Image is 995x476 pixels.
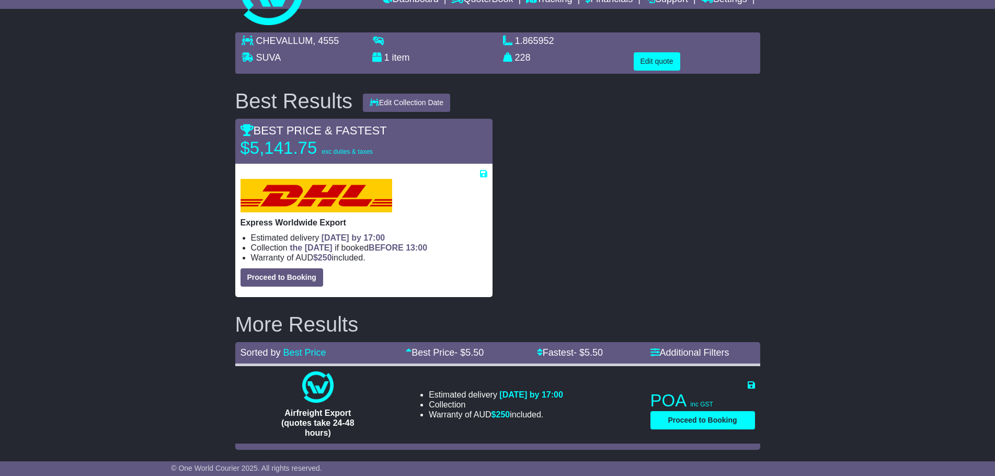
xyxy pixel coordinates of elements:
[302,371,334,403] img: One World Courier: Airfreight Export (quotes take 24-48 hours)
[313,253,332,262] span: $
[491,410,510,419] span: $
[322,233,385,242] span: [DATE] by 17:00
[515,36,554,46] span: 1.865952
[650,347,729,358] a: Additional Filters
[499,390,563,399] span: [DATE] by 17:00
[384,52,390,63] span: 1
[369,243,404,252] span: BEFORE
[235,313,760,336] h2: More Results
[429,400,563,410] li: Collection
[574,347,603,358] span: - $
[406,243,427,252] span: 13:00
[241,124,387,137] span: BEST PRICE & FASTEST
[256,36,313,46] span: CHEVALLUM
[454,347,484,358] span: - $
[290,243,427,252] span: if booked
[256,52,281,63] span: SUVA
[251,243,487,253] li: Collection
[465,347,484,358] span: 5.50
[313,36,339,46] span: , 4555
[251,253,487,263] li: Warranty of AUD included.
[241,179,392,212] img: DHL: Express Worldwide Export
[429,410,563,420] li: Warranty of AUD included.
[429,390,563,400] li: Estimated delivery
[515,52,531,63] span: 228
[363,94,450,112] button: Edit Collection Date
[650,390,755,411] p: POA
[171,464,322,472] span: © One World Courier 2025. All rights reserved.
[650,411,755,429] button: Proceed to Booking
[281,409,354,437] span: Airfreight Export (quotes take 24-48 hours)
[691,401,713,408] span: inc GST
[318,253,332,262] span: 250
[406,347,484,358] a: Best Price- $5.50
[230,89,358,112] div: Best Results
[251,233,487,243] li: Estimated delivery
[283,347,326,358] a: Best Price
[585,347,603,358] span: 5.50
[241,138,373,158] p: $5,141.75
[290,243,332,252] span: the [DATE]
[392,52,410,63] span: item
[496,410,510,419] span: 250
[241,268,323,287] button: Proceed to Booking
[241,347,281,358] span: Sorted by
[537,347,603,358] a: Fastest- $5.50
[634,52,680,71] button: Edit quote
[241,218,487,228] p: Express Worldwide Export
[322,148,372,155] span: exc duties & taxes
